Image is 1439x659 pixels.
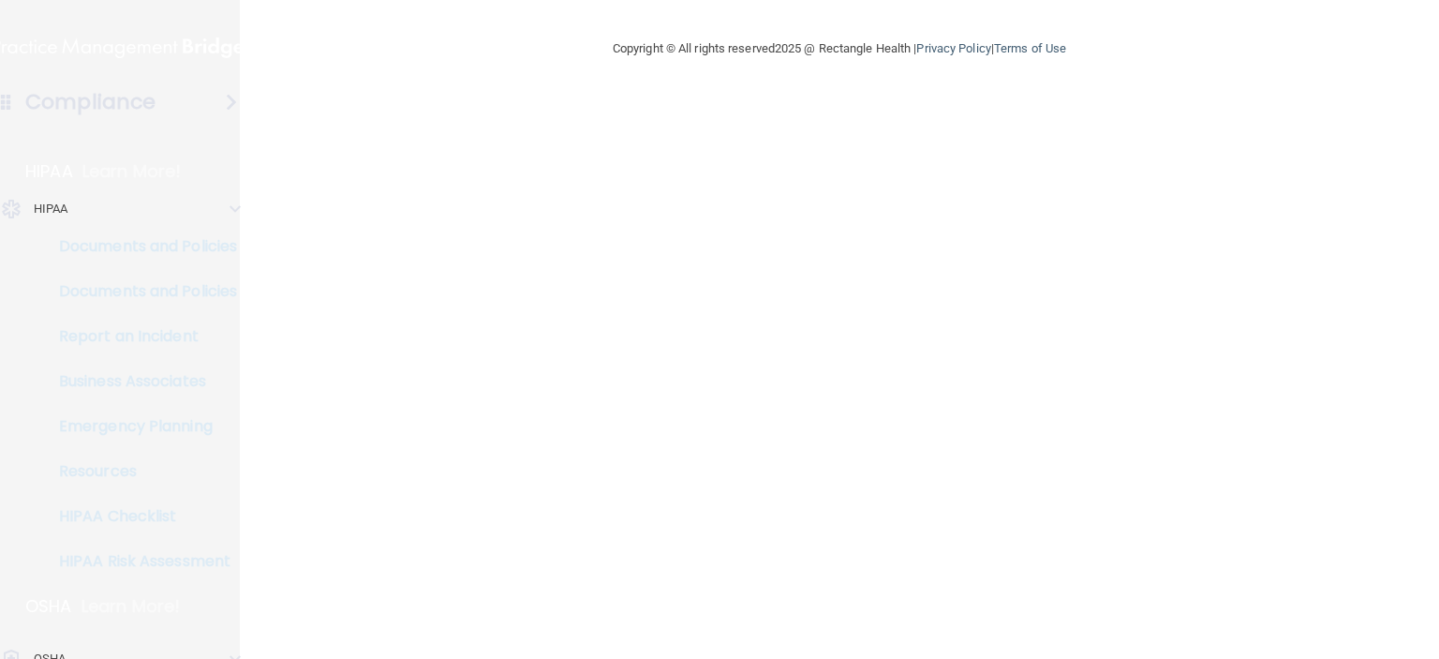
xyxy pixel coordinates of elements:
p: HIPAA Risk Assessment [12,552,268,571]
a: Terms of Use [994,41,1066,55]
p: Business Associates [12,372,268,391]
p: Report an Incident [12,327,268,346]
h4: Compliance [25,89,156,115]
p: OSHA [25,595,72,618]
p: HIPAA Checklist [12,507,268,526]
p: Emergency Planning [12,417,268,436]
p: Documents and Policies [12,237,268,256]
a: Privacy Policy [916,41,990,55]
p: HIPAA [34,198,68,220]
p: Documents and Policies [12,282,268,301]
div: Copyright © All rights reserved 2025 @ Rectangle Health | | [497,19,1181,79]
p: Resources [12,462,268,481]
p: Learn More! [82,160,182,183]
p: HIPAA [25,160,73,183]
p: Learn More! [82,595,181,618]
